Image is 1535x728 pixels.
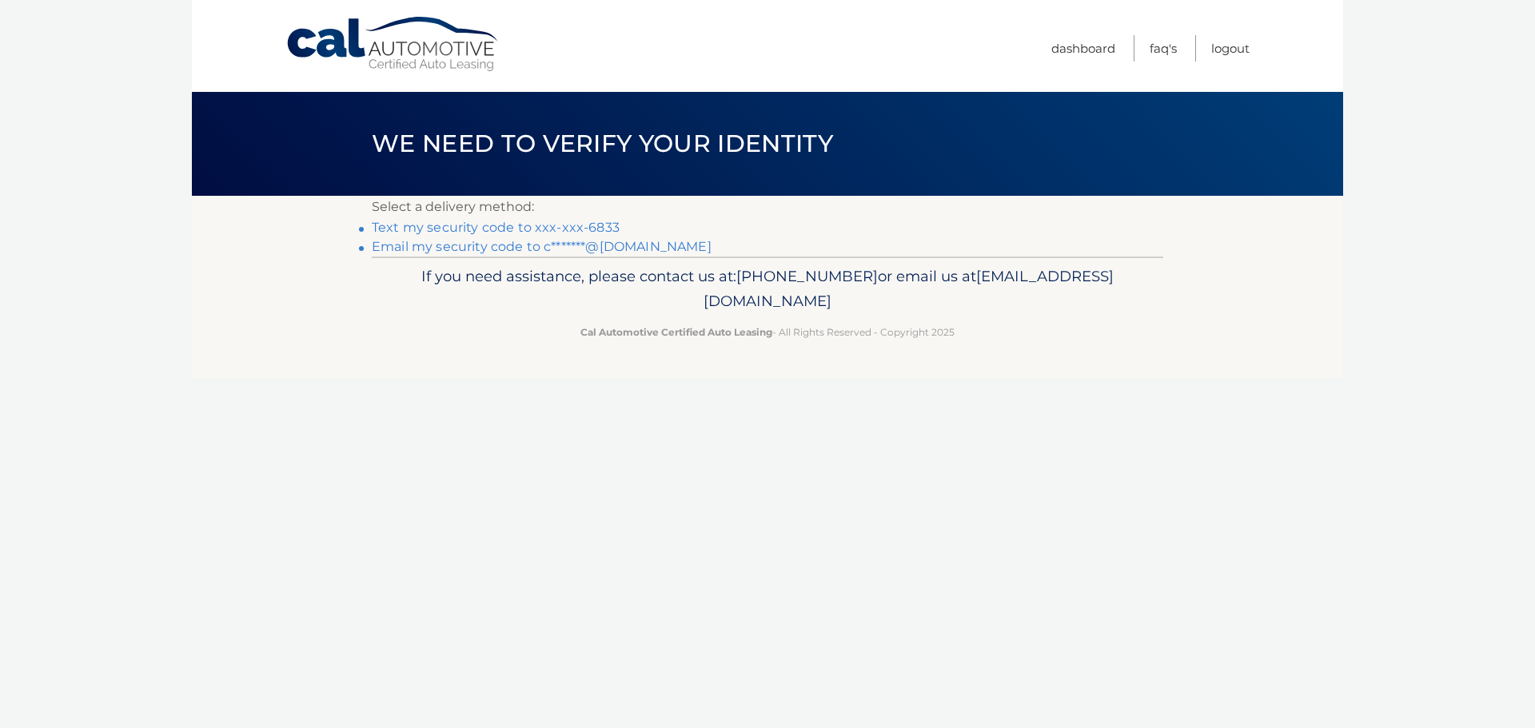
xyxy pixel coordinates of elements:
a: FAQ's [1150,35,1177,62]
span: [PHONE_NUMBER] [736,267,878,285]
a: Cal Automotive [285,16,501,73]
p: - All Rights Reserved - Copyright 2025 [382,324,1153,340]
span: We need to verify your identity [372,129,833,158]
p: If you need assistance, please contact us at: or email us at [382,264,1153,315]
a: Logout [1211,35,1250,62]
strong: Cal Automotive Certified Auto Leasing [580,326,772,338]
a: Dashboard [1051,35,1115,62]
a: Email my security code to c*******@[DOMAIN_NAME] [372,239,712,254]
p: Select a delivery method: [372,196,1163,218]
a: Text my security code to xxx-xxx-6833 [372,220,620,235]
